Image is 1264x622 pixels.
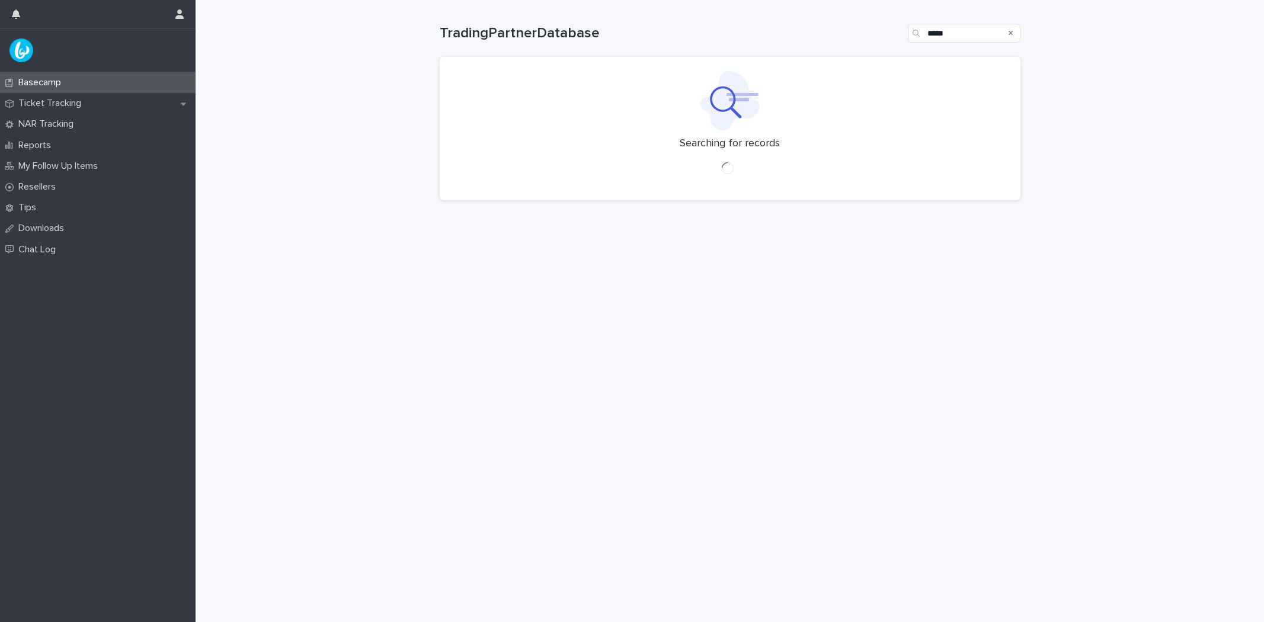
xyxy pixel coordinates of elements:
p: Downloads [14,223,73,234]
p: Basecamp [14,77,71,88]
p: My Follow Up Items [14,161,107,172]
p: Tips [14,202,46,213]
p: NAR Tracking [14,118,83,130]
p: Ticket Tracking [14,98,91,109]
p: Searching for records [680,137,780,150]
p: Chat Log [14,244,65,255]
p: Resellers [14,181,65,193]
img: UPKZpZA3RCu7zcH4nw8l [9,39,33,62]
p: Reports [14,140,60,151]
h1: TradingPartnerDatabase [440,25,903,42]
input: Search [908,24,1020,43]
